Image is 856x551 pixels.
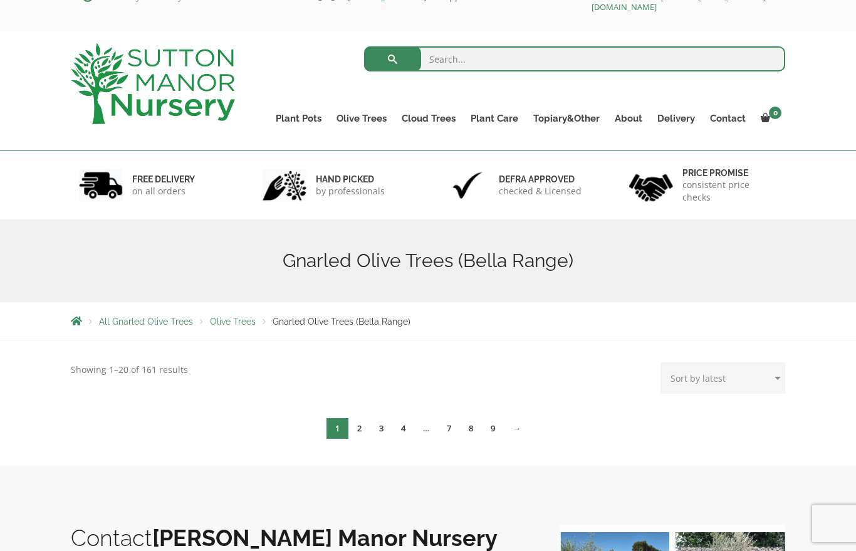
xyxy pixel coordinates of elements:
[79,169,123,201] img: 1.jpg
[152,525,498,551] b: [PERSON_NAME] Manor Nursery
[463,110,526,127] a: Plant Care
[446,169,489,201] img: 3.jpg
[526,110,607,127] a: Topiary&Other
[769,107,781,119] span: 0
[263,169,306,201] img: 2.jpg
[326,418,348,439] span: Page 1
[71,525,535,551] h2: Contact
[71,316,785,326] nav: Breadcrumbs
[460,418,482,439] a: Page 8
[268,110,329,127] a: Plant Pots
[132,174,195,185] h6: FREE DELIVERY
[329,110,394,127] a: Olive Trees
[273,317,410,327] span: Gnarled Olive Trees (Bella Range)
[132,185,195,197] p: on all orders
[414,418,438,439] span: …
[753,110,785,127] a: 0
[650,110,702,127] a: Delivery
[71,43,235,124] img: logo
[702,110,753,127] a: Contact
[482,418,504,439] a: Page 9
[682,167,778,179] h6: Price promise
[71,249,785,272] h1: Gnarled Olive Trees (Bella Range)
[499,174,582,185] h6: Defra approved
[370,418,392,439] a: Page 3
[316,185,385,197] p: by professionals
[99,317,193,327] a: All Gnarled Olive Trees
[660,362,785,394] select: Shop order
[71,362,188,377] p: Showing 1–20 of 161 results
[392,418,414,439] a: Page 4
[71,417,785,444] nav: Product Pagination
[504,418,530,439] a: →
[682,179,778,204] p: consistent price checks
[438,418,460,439] a: Page 7
[499,185,582,197] p: checked & Licensed
[316,174,385,185] h6: hand picked
[210,317,256,327] a: Olive Trees
[348,418,370,439] a: Page 2
[394,110,463,127] a: Cloud Trees
[364,46,786,71] input: Search...
[629,166,673,204] img: 4.jpg
[607,110,650,127] a: About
